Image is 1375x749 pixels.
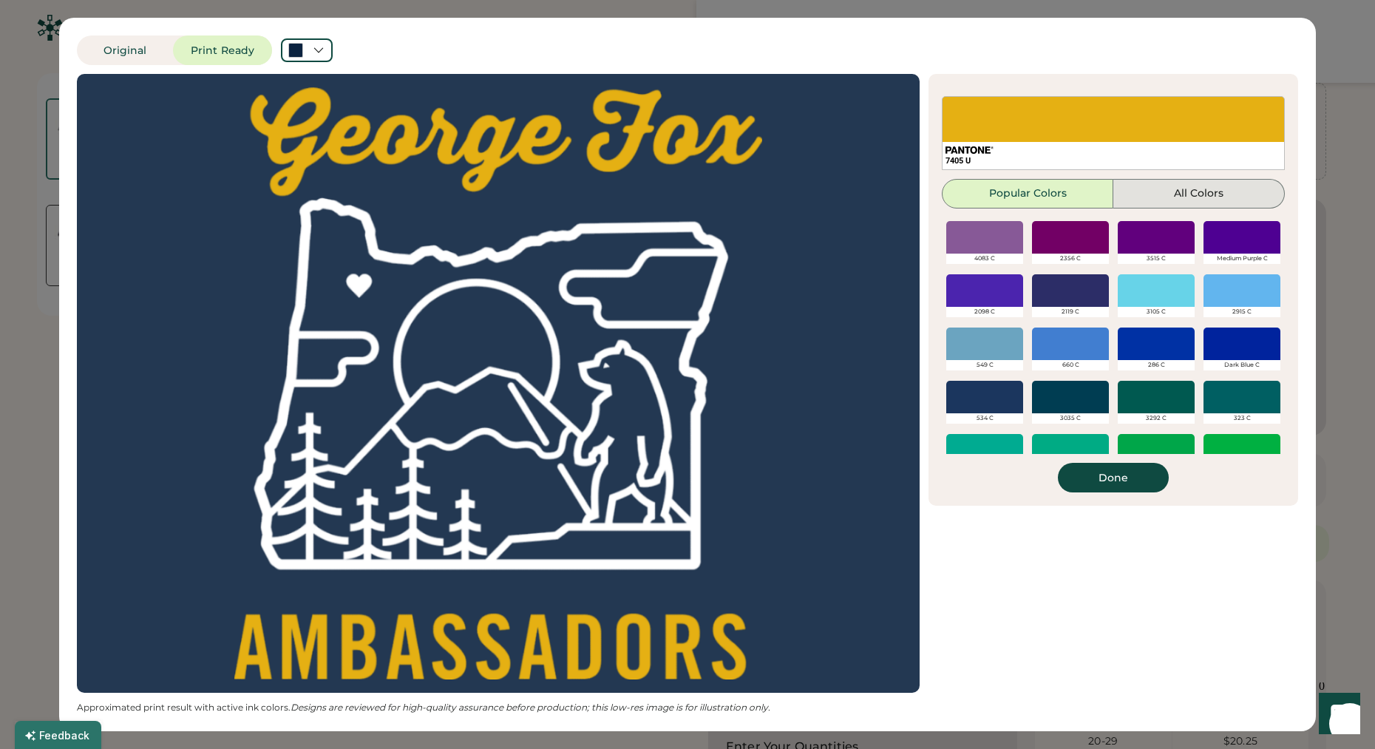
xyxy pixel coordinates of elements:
[291,702,770,713] em: Designs are reviewed for high-quality assurance before production; this low-res image is for illu...
[942,179,1113,209] button: Popular Colors
[1032,307,1109,317] div: 2119 C
[1118,360,1195,370] div: 286 C
[1118,307,1195,317] div: 3105 C
[77,35,173,65] button: Original
[1203,307,1280,317] div: 2915 C
[1032,360,1109,370] div: 660 C
[1203,254,1280,264] div: Medium Purple C
[945,155,1281,166] div: 7405 U
[1113,179,1285,209] button: All Colors
[1032,413,1109,424] div: 3035 C
[1032,254,1109,264] div: 2356 C
[1203,413,1280,424] div: 323 C
[77,702,920,714] div: Approximated print result with active ink colors.
[1118,413,1195,424] div: 3292 C
[173,35,272,65] button: Print Ready
[1305,682,1368,746] iframe: Front Chat
[1058,463,1169,492] button: Done
[946,307,1023,317] div: 2098 C
[945,146,994,154] img: 1024px-Pantone_logo.svg.png
[946,360,1023,370] div: 549 C
[946,254,1023,264] div: 4083 C
[946,413,1023,424] div: 534 C
[1203,360,1280,370] div: Dark Blue C
[1118,254,1195,264] div: 3515 C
